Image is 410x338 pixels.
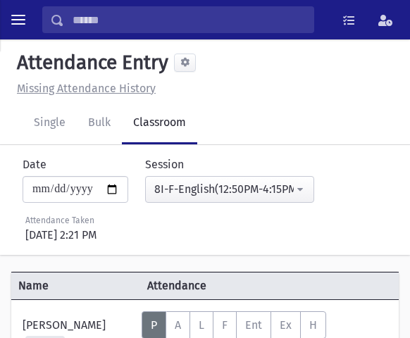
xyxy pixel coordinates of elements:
h5: Attendance Entry [11,51,168,75]
a: Missing Attendance History [11,82,156,95]
a: Bulk [77,103,122,144]
div: [DATE] 2:21 PM [25,227,130,244]
span: Attendance [140,277,366,294]
div: Attendance Taken [25,214,130,227]
button: toggle menu [6,7,31,32]
a: Classroom [122,103,197,144]
a: Single [23,103,77,144]
button: 8I-F-English(12:50PM-4:15PM) [145,176,314,203]
u: Missing Attendance History [17,82,156,95]
span: H [309,319,317,331]
div: 8I-F-English(12:50PM-4:15PM) [154,181,294,198]
label: Session [145,156,184,173]
span: Name [11,277,140,294]
label: Date [23,156,46,173]
input: Search [64,6,313,33]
